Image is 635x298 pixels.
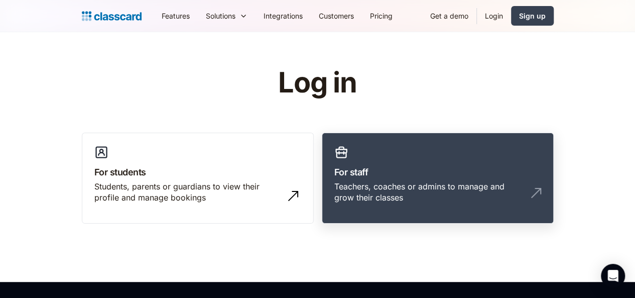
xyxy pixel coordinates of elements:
div: Teachers, coaches or admins to manage and grow their classes [334,181,521,204]
a: Integrations [256,5,311,27]
a: Sign up [511,6,554,26]
div: Sign up [519,11,546,21]
a: Login [477,5,511,27]
div: Students, parents or guardians to view their profile and manage bookings [94,181,281,204]
div: Open Intercom Messenger [601,264,625,288]
a: For studentsStudents, parents or guardians to view their profile and manage bookings [82,133,314,224]
a: Customers [311,5,362,27]
div: Solutions [198,5,256,27]
a: Pricing [362,5,401,27]
h3: For staff [334,165,541,179]
h1: Log in [158,67,477,98]
a: Features [154,5,198,27]
a: home [82,9,142,23]
div: Solutions [206,11,235,21]
a: Get a demo [422,5,476,27]
h3: For students [94,165,301,179]
a: For staffTeachers, coaches or admins to manage and grow their classes [322,133,554,224]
